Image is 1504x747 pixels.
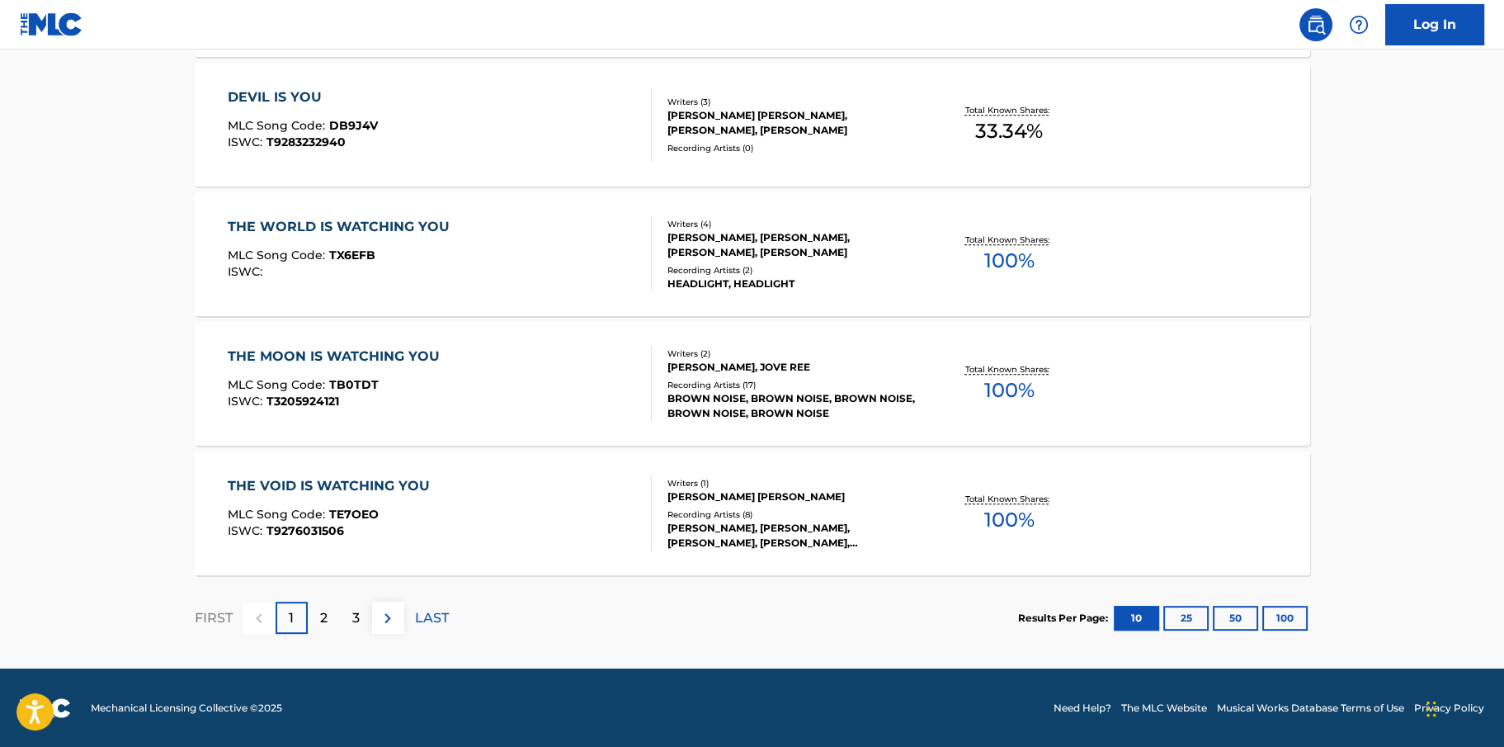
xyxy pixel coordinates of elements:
p: Total Known Shares: [965,234,1054,246]
div: THE WORLD IS WATCHING YOU [228,217,458,237]
p: 3 [352,608,360,628]
div: DEVIL IS YOU [228,87,378,107]
div: Writers ( 2 ) [667,347,917,360]
span: ISWC : [228,135,266,149]
span: DB9J4V [329,118,378,133]
a: DEVIL IS YOUMLC Song Code:DB9J4VISWC:T9283232940Writers (3)[PERSON_NAME] [PERSON_NAME], [PERSON_N... [195,63,1310,187]
div: BROWN NOISE, BROWN NOISE, BROWN NOISE, BROWN NOISE, BROWN NOISE [667,391,917,421]
div: Recording Artists ( 8 ) [667,508,917,521]
span: TX6EFB [329,248,375,262]
span: T9276031506 [266,523,344,538]
button: 25 [1163,606,1209,631]
span: 100 % [984,246,1035,276]
div: Writers ( 3 ) [667,96,917,108]
iframe: Chat Widget [1421,668,1504,747]
a: The MLC Website [1121,701,1207,716]
a: THE VOID IS WATCHING YOUMLC Song Code:TE7OEOISWC:T9276031506Writers (1)[PERSON_NAME] [PERSON_NAME... [195,452,1310,575]
span: 100 % [984,505,1035,535]
span: MLC Song Code : [228,118,329,133]
p: 1 [289,608,294,628]
span: TB0TDT [329,377,379,392]
div: [PERSON_NAME], JOVE REE [667,360,917,375]
img: help [1349,15,1369,35]
a: Musical Works Database Terms of Use [1217,701,1404,716]
span: MLC Song Code : [228,377,329,392]
span: T3205924121 [266,394,339,409]
p: LAST [415,608,449,628]
a: Privacy Policy [1414,701,1484,716]
a: Need Help? [1054,701,1111,716]
span: ISWC : [228,264,266,279]
div: THE VOID IS WATCHING YOU [228,476,438,496]
p: Total Known Shares: [965,493,1054,505]
button: 10 [1114,606,1159,631]
button: 100 [1262,606,1308,631]
a: Log In [1385,4,1484,45]
div: Writers ( 4 ) [667,218,917,230]
span: T9283232940 [266,135,346,149]
span: Mechanical Licensing Collective © 2025 [91,701,282,716]
div: HEADLIGHT, HEADLIGHT [667,277,917,291]
img: search [1306,15,1326,35]
div: THE MOON IS WATCHING YOU [228,347,448,366]
div: Drag [1426,684,1436,734]
a: Public Search [1299,8,1332,41]
p: 2 [320,608,328,628]
div: Recording Artists ( 2 ) [667,264,917,277]
p: FIRST [195,608,233,628]
div: [PERSON_NAME], [PERSON_NAME], [PERSON_NAME], [PERSON_NAME] [667,230,917,260]
div: Help [1342,8,1375,41]
span: TE7OEO [329,507,379,522]
p: Results Per Page: [1018,611,1112,626]
p: Total Known Shares: [965,363,1054,376]
img: MLC Logo [20,12,83,36]
p: Total Known Shares: [965,104,1054,116]
div: Recording Artists ( 17 ) [667,379,917,391]
a: THE MOON IS WATCHING YOUMLC Song Code:TB0TDTISWC:T3205924121Writers (2)[PERSON_NAME], JOVE REERec... [195,322,1310,446]
div: [PERSON_NAME] [PERSON_NAME] [667,489,917,504]
span: 33.34 % [975,116,1043,146]
span: ISWC : [228,523,266,538]
div: [PERSON_NAME] [PERSON_NAME], [PERSON_NAME], [PERSON_NAME] [667,108,917,138]
span: ISWC : [228,394,266,409]
a: THE WORLD IS WATCHING YOUMLC Song Code:TX6EFBISWC:Writers (4)[PERSON_NAME], [PERSON_NAME], [PERSO... [195,192,1310,316]
div: [PERSON_NAME], [PERSON_NAME], [PERSON_NAME], [PERSON_NAME], [PERSON_NAME] [667,521,917,551]
span: 100 % [984,376,1035,405]
div: Writers ( 1 ) [667,477,917,489]
img: right [378,608,398,628]
span: MLC Song Code : [228,507,329,522]
div: Recording Artists ( 0 ) [667,142,917,154]
button: 50 [1213,606,1258,631]
span: MLC Song Code : [228,248,329,262]
img: logo [20,698,71,718]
